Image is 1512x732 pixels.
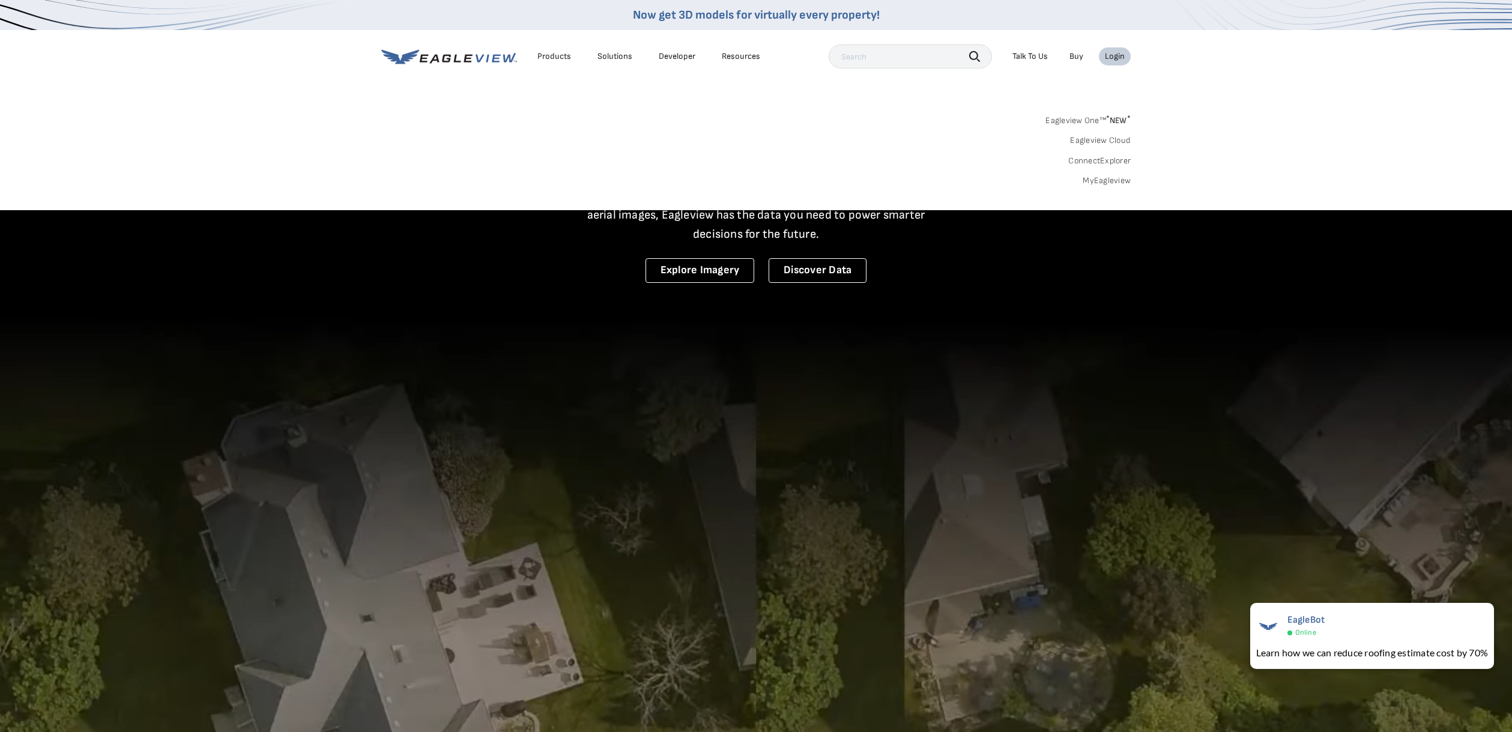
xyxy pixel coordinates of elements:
[769,258,866,283] a: Discover Data
[646,258,755,283] a: Explore Imagery
[597,51,632,62] div: Solutions
[537,51,571,62] div: Products
[1012,51,1048,62] div: Talk To Us
[1105,51,1125,62] div: Login
[633,8,880,22] a: Now get 3D models for virtually every property!
[1068,156,1131,166] a: ConnectExplorer
[1106,115,1131,126] span: NEW
[1287,614,1325,626] span: EagleBot
[1070,135,1131,146] a: Eagleview Cloud
[1256,614,1280,638] img: EagleBot
[572,186,940,244] p: A new era starts here. Built on more than 3.5 billion high-resolution aerial images, Eagleview ha...
[1256,646,1488,660] div: Learn how we can reduce roofing estimate cost by 70%
[1083,175,1131,186] a: MyEagleview
[659,51,695,62] a: Developer
[1295,628,1316,637] span: Online
[829,44,992,68] input: Search
[1069,51,1083,62] a: Buy
[722,51,760,62] div: Resources
[1045,112,1131,126] a: Eagleview One™*NEW*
